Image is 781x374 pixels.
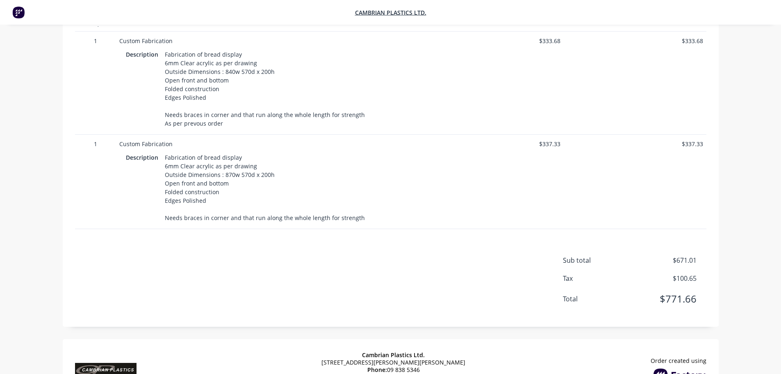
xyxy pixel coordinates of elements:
span: $337.33 [567,140,703,148]
span: Custom Fabrication [119,37,173,45]
span: 1 [78,37,113,45]
span: 09 838 5346 [367,366,420,374]
span: Sub total [563,255,636,265]
span: $333.68 [567,37,703,45]
span: Total [563,294,636,304]
span: Custom Fabrication [119,140,173,148]
img: Factory [12,6,25,18]
div: Description [126,48,162,60]
span: $671.01 [635,255,696,265]
div: Description [126,151,162,163]
span: $337.33 [425,140,561,148]
span: [STREET_ADDRESS][PERSON_NAME][PERSON_NAME] [321,359,465,366]
span: Order created using [651,357,706,365]
span: Cambrian Plastics Ltd. [362,351,425,359]
span: $333.68 [425,37,561,45]
a: Cambrian Plastics Ltd. [355,9,426,16]
div: Fabrication of bread display 6mm Clear acrylic as per drawing Outside Dimensions : 870w 570d x 20... [162,151,368,224]
span: $771.66 [635,291,696,306]
span: $100.65 [635,273,696,283]
div: Fabrication of bread display 6mm Clear acrylic as per drawing Outside Dimensions : 840w 570d x 20... [162,48,368,129]
span: Tax [563,273,636,283]
span: Phone: [367,366,387,374]
span: 1 [78,140,113,148]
